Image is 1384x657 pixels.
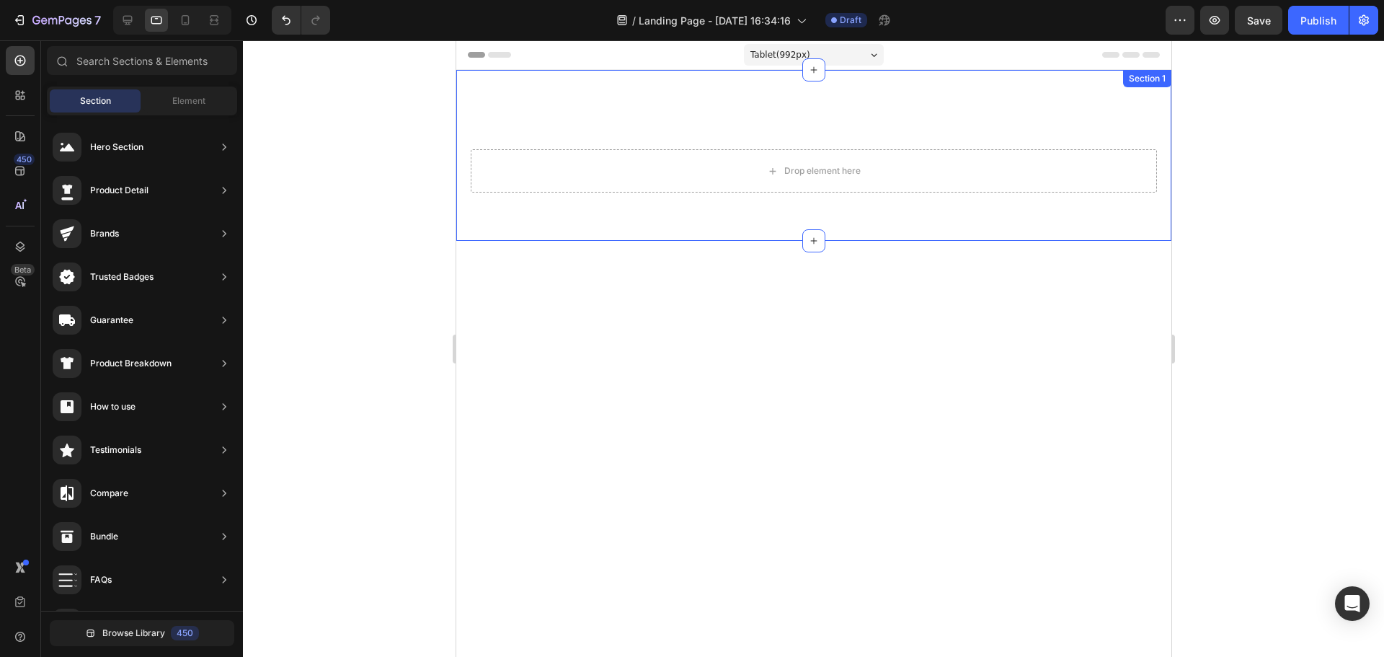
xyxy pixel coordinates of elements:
[456,40,1171,657] iframe: Design area
[90,226,119,241] div: Brands
[1335,586,1370,621] div: Open Intercom Messenger
[639,13,791,28] span: Landing Page - [DATE] 16:34:16
[1235,6,1282,35] button: Save
[90,529,118,544] div: Bundle
[90,443,141,457] div: Testimonials
[171,626,199,640] div: 450
[47,46,237,75] input: Search Sections & Elements
[11,264,35,275] div: Beta
[102,627,165,640] span: Browse Library
[94,12,101,29] p: 7
[840,14,861,27] span: Draft
[172,94,205,107] span: Element
[1247,14,1271,27] span: Save
[90,356,172,371] div: Product Breakdown
[90,573,112,587] div: FAQs
[272,6,330,35] div: Undo/Redo
[80,94,111,107] span: Section
[1288,6,1349,35] button: Publish
[50,620,234,646] button: Browse Library450
[90,270,154,284] div: Trusted Badges
[632,13,636,28] span: /
[90,183,148,198] div: Product Detail
[90,313,133,327] div: Guarantee
[14,154,35,165] div: 450
[90,400,136,414] div: How to use
[1300,13,1336,28] div: Publish
[90,140,143,154] div: Hero Section
[90,486,128,501] div: Compare
[6,6,107,35] button: 7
